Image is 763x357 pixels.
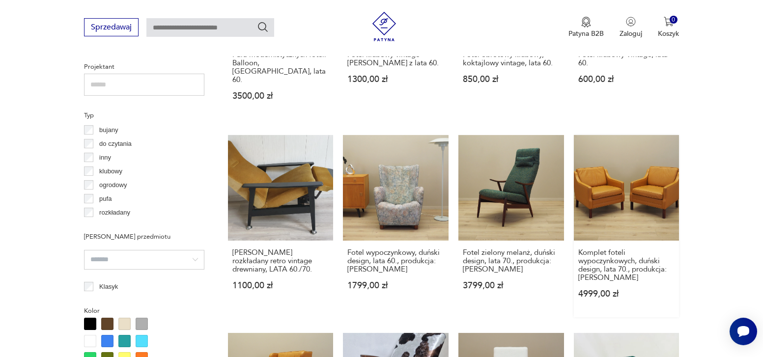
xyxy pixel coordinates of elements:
[463,281,560,290] p: 3799,00 zł
[99,207,130,218] p: rozkładany
[84,25,139,31] a: Sprzedawaj
[347,248,444,274] h3: Fotel wypoczynkowy, duński design, lata 60., produkcja: [PERSON_NAME]
[578,248,675,282] h3: Komplet foteli wypoczynkowych, duński design, lata 70., produkcja: [PERSON_NAME]
[578,290,675,298] p: 4999,00 zł
[670,16,678,24] div: 0
[99,152,111,163] p: inny
[99,193,112,204] p: pufa
[84,110,204,121] p: Typ
[658,17,679,38] button: 0Koszyk
[347,51,444,67] h3: Fotel klubowy vintage [PERSON_NAME] z lata 60.
[463,51,560,67] h3: Fotel obrotowy klubowy, koktajlowy vintage, lata 60.
[228,135,334,317] a: fotel DUŃSKI rozkładany retro vintage drewniany, LATA 60./70.[PERSON_NAME] rozkładany retro vinta...
[232,51,329,84] h3: Para modernistycznych foteli Balloon, [GEOGRAPHIC_DATA], lata 60.
[568,17,604,38] a: Ikona medaluPatyna B2B
[568,29,604,38] p: Patyna B2B
[664,17,674,27] img: Ikona koszyka
[568,17,604,38] button: Patyna B2B
[232,281,329,290] p: 1100,00 zł
[658,29,679,38] p: Koszyk
[99,138,132,149] p: do czytania
[463,75,560,83] p: 850,00 zł
[581,17,591,27] img: Ikona medalu
[463,248,560,274] h3: Fotel zielony melanż, duński design, lata 70., produkcja: [PERSON_NAME]
[347,281,444,290] p: 1799,00 zł
[574,135,679,317] a: Komplet foteli wypoczynkowych, duński design, lata 70., produkcja: DaniaKomplet foteli wypoczynko...
[257,21,269,33] button: Szukaj
[84,231,204,242] p: [PERSON_NAME] przedmiotu
[578,75,675,83] p: 600,00 zł
[232,92,329,100] p: 3500,00 zł
[578,51,675,67] h3: Fotel klubowy Vintage, lata 60.
[232,248,329,274] h3: [PERSON_NAME] rozkładany retro vintage drewniany, LATA 60./70.
[626,17,636,27] img: Ikonka użytkownika
[620,29,642,38] p: Zaloguj
[84,61,204,72] p: Projektant
[369,12,399,41] img: Patyna - sklep z meblami i dekoracjami vintage
[343,135,449,317] a: Fotel wypoczynkowy, duński design, lata 60., produkcja: DaniaFotel wypoczynkowy, duński design, l...
[99,166,122,177] p: klubowy
[620,17,642,38] button: Zaloguj
[99,180,127,191] p: ogrodowy
[730,318,757,345] iframe: Smartsupp widget button
[84,305,204,316] p: Kolor
[99,125,118,136] p: bujany
[99,281,118,292] p: Klasyk
[84,18,139,36] button: Sprzedawaj
[347,75,444,83] p: 1300,00 zł
[458,135,564,317] a: Fotel zielony melanż, duński design, lata 70., produkcja: DaniaFotel zielony melanż, duński desig...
